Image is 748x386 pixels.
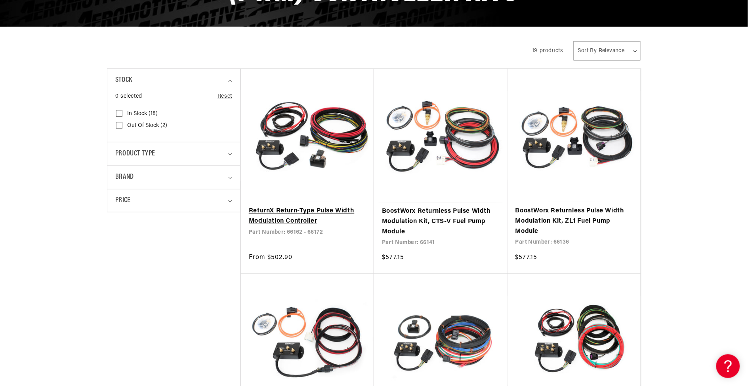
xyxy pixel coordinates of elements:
span: Product type [115,148,155,160]
span: In stock (18) [127,110,158,117]
a: BoostWorx Returnless Pulse Width Modulation Kit, ZL1 Fuel Pump Module [515,206,633,237]
span: 19 products [532,48,563,54]
span: 0 selected [115,92,142,101]
summary: Price [115,189,232,212]
a: BoostWorx Returnless Pulse Width Modulation Kit, CTS-V Fuel Pump Module [382,206,500,237]
summary: Brand (0 selected) [115,166,232,189]
span: Brand [115,172,134,183]
summary: Product type (0 selected) [115,142,232,166]
a: Reset [218,92,232,101]
span: Stock [115,75,132,86]
summary: Stock (0 selected) [115,69,232,92]
a: ReturnX Return-Type Pulse Width Modulation Controller [249,206,366,226]
span: Out of stock (2) [127,122,167,129]
span: Price [115,195,131,206]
